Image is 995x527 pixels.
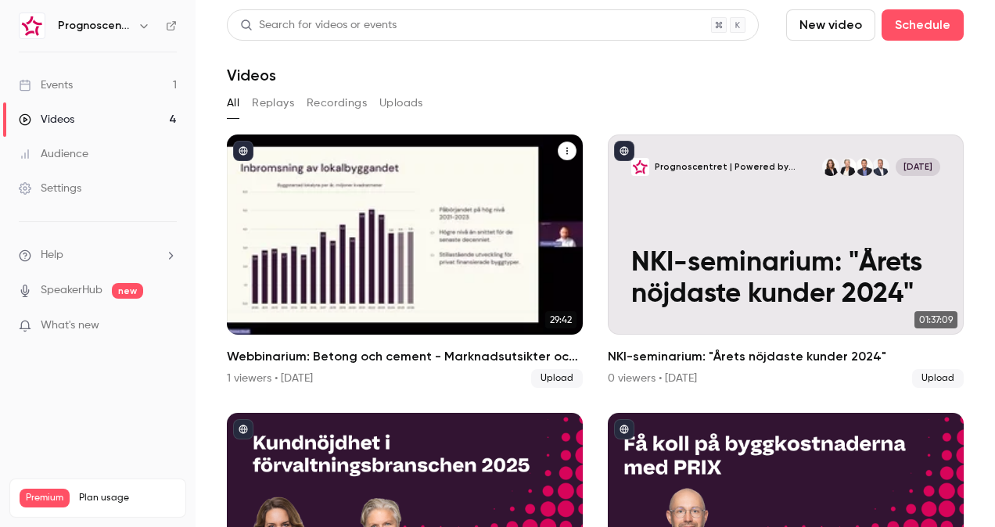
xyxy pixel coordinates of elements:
div: Videos [19,112,74,127]
span: [DATE] [896,158,939,175]
button: published [233,141,253,161]
p: NKI-seminarium: "Årets nöjdaste kunder 2024" [631,248,940,311]
div: 0 viewers • [DATE] [608,371,697,386]
span: Help [41,247,63,263]
li: Webbinarium: Betong och cement - Marknadsutsikter och prisutveckling 2025 [227,134,583,388]
div: Events [19,77,73,93]
img: NKI-seminarium: "Årets nöjdaste kunder 2024" [631,158,648,175]
button: Recordings [307,91,367,116]
img: Jan von Essen [856,158,873,175]
h2: NKI-seminarium: "Årets nöjdaste kunder 2024" [608,347,964,366]
button: published [233,419,253,439]
a: 29:42Webbinarium: Betong och cement - Marknadsutsikter och prisutveckling 20251 viewers • [DATE]U... [227,134,583,388]
div: Audience [19,146,88,162]
button: Uploads [379,91,423,116]
img: Prognoscentret | Powered by Hubexo [20,13,45,38]
button: Schedule [882,9,964,41]
span: What's new [41,317,99,334]
a: SpeakerHub [41,282,102,299]
button: Replays [252,91,294,116]
li: help-dropdown-opener [19,247,177,263]
button: New video [786,9,875,41]
span: 29:42 [545,311,577,328]
li: NKI-seminarium: "Årets nöjdaste kunder 2024" [608,134,964,388]
button: published [614,141,634,161]
h2: Webbinarium: Betong och cement - Marknadsutsikter och prisutveckling 2025 [227,347,583,366]
iframe: Noticeable Trigger [158,319,177,333]
span: Plan usage [79,492,176,504]
img: Magnus Olsson [872,158,889,175]
button: All [227,91,239,116]
div: Search for videos or events [240,17,397,34]
div: Settings [19,181,81,196]
span: Upload [531,369,583,388]
span: new [112,283,143,299]
img: Ellinor Lindström [839,158,856,175]
span: Premium [20,489,70,507]
h6: Prognoscentret | Powered by Hubexo [58,18,131,34]
a: NKI-seminarium: "Årets nöjdaste kunder 2024"Prognoscentret | Powered by HubexoMagnus OlssonJan vo... [608,134,964,388]
span: 01:37:09 [914,311,957,328]
section: Videos [227,9,964,518]
button: published [614,419,634,439]
div: 1 viewers • [DATE] [227,371,313,386]
img: Erika Knutsson [822,158,839,175]
h1: Videos [227,66,276,84]
p: Prognoscentret | Powered by Hubexo [655,161,821,173]
span: Upload [912,369,964,388]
